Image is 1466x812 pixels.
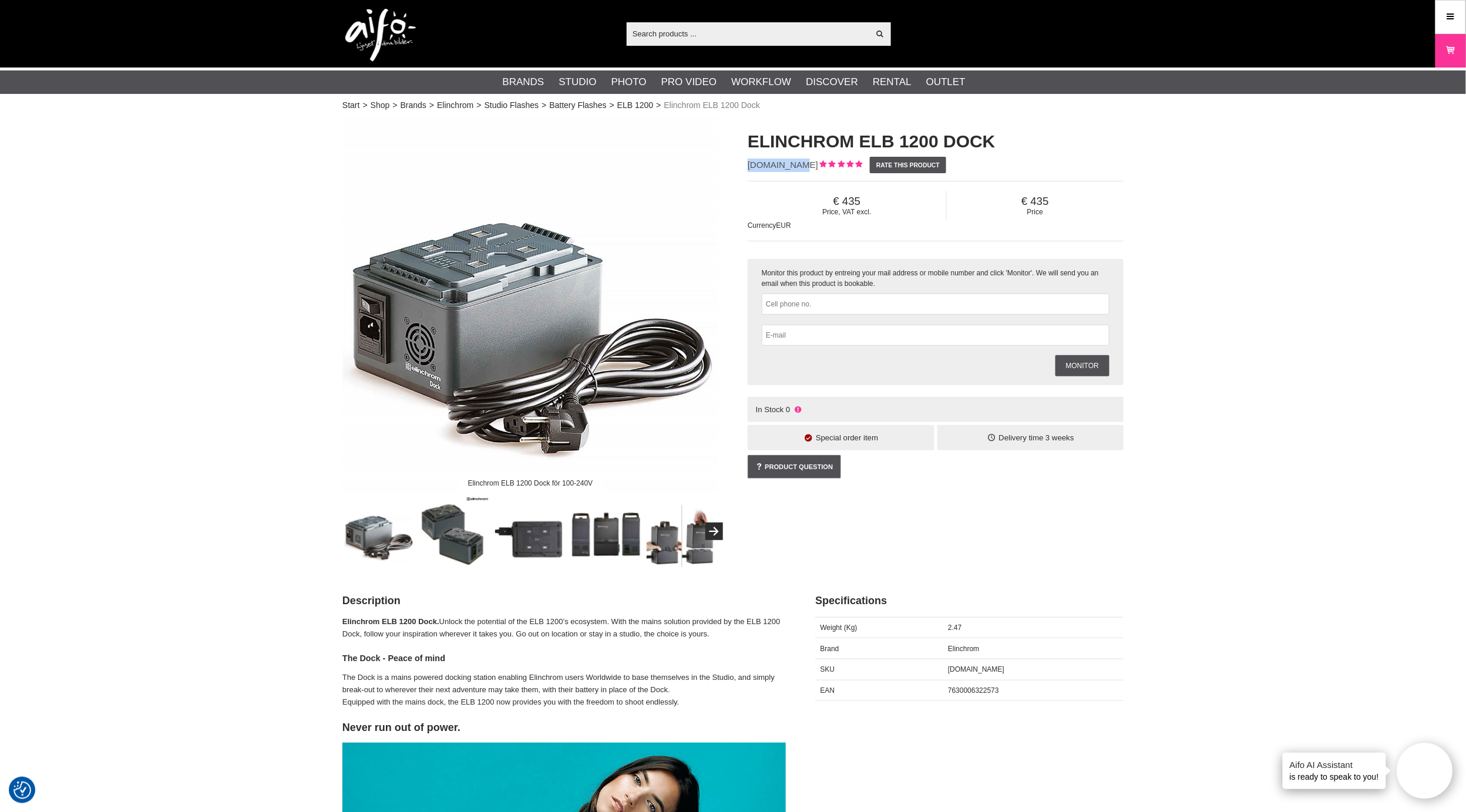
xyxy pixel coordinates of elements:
span: > [542,99,546,112]
a: Start [342,99,360,112]
a: Elinchrom [437,99,473,112]
span: > [610,99,614,112]
span: > [476,99,481,112]
img: Elinchrom ELB 1200 som kompetent studiogenerator [571,496,642,567]
a: Shop [371,99,390,112]
span: [DOMAIN_NAME] [748,160,818,170]
strong: Elinchrom ELB 1200 Dock. [342,617,439,626]
span: 0 [786,405,790,414]
span: Price [947,208,1124,216]
a: Outlet [926,75,966,90]
span: 3 weeks [1045,433,1074,442]
a: Brands [401,99,426,112]
span: Price, VAT excl. [748,208,946,216]
a: ELB 1200 [617,99,654,112]
a: Product question [748,455,841,479]
span: Weight (Kg) [821,624,858,632]
span: Special order item [816,433,878,442]
span: Elinchrom [948,645,979,653]
i: Not in stock [793,405,802,414]
span: EAN [821,686,835,695]
a: Rate this product [870,157,947,173]
button: Next [705,523,723,540]
span: > [656,99,661,112]
input: Search products ... [627,25,869,42]
span: 7630006322573 [948,686,999,695]
img: Elinchrom ELB 1200 Dock för 100-240V [342,117,718,493]
a: Workflow [731,75,791,90]
div: Customer rating: 5.00 [818,159,862,171]
a: Rental [873,75,912,90]
a: Battery Flashes [549,99,606,112]
button: Consent Preferences [14,780,31,801]
span: 435 [748,195,946,208]
a: Discover [806,75,858,90]
img: Smidig dockningsmodul för 100-240V eluttag. [419,496,490,567]
span: EUR [776,221,791,230]
a: Photo [611,75,647,90]
input: E-mail [762,325,1109,346]
img: Enkel hantering ger snabbt byte batteri till Dock [647,496,718,567]
span: Brand [821,645,839,653]
a: Pro Video [661,75,717,90]
p: Unlock the potential of the ELB 1200’s ecosystem. With the mains solution provided by the ELB 120... [342,616,786,641]
div: is ready to speak to you! [1283,753,1386,789]
div: Elinchrom ELB 1200 Dock för 100-240V [458,473,603,493]
span: In Stock [756,405,784,414]
span: > [429,99,434,112]
img: Enkel anslutning till Elinchrom ELB 1200 [495,496,566,567]
span: Currency [748,221,776,230]
a: Monitor [1055,355,1109,376]
img: Revisit consent button [14,781,31,799]
span: > [392,99,397,112]
span: SKU [821,665,835,673]
h1: Elinchrom ELB 1200 Dock [748,129,1124,154]
h2: Specifications [815,594,1124,608]
p: The Dock is a mains powered docking station enabling Elinchrom users Worldwide to base themselves... [342,672,786,708]
a: Studio [559,75,596,90]
h2: Description [342,594,786,608]
input: Cell phone no. [762,294,1109,315]
span: 435 [947,195,1124,208]
a: Brands [503,75,544,90]
span: 2.47 [948,624,961,632]
img: Elinchrom ELB 1200 Dock för 100-240V [344,496,415,567]
h4: Aifo AI Assistant [1290,759,1379,771]
span: Elinchrom ELB 1200 Dock [664,99,760,112]
a: Studio Flashes [485,99,539,112]
img: logo.png [345,9,416,62]
h4: The Dock - Peace of mind [342,652,786,664]
div: Monitor this product by entreing your mail address or mobile number and click 'Monitor'. We will ... [762,268,1109,289]
span: [DOMAIN_NAME] [948,665,1004,673]
span: > [363,99,368,112]
h2: Never run out of power. [342,720,786,735]
span: Delivery time [999,433,1044,442]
